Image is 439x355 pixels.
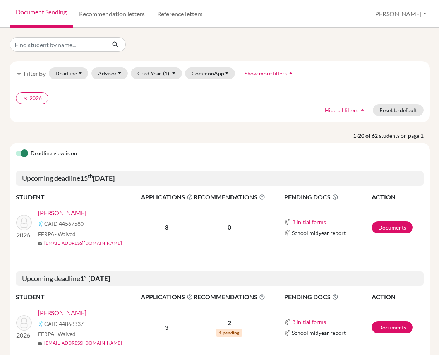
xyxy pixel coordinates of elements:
[165,324,168,331] b: 3
[38,321,44,327] img: Common App logo
[16,271,424,286] h5: Upcoming deadline
[373,104,424,116] button: Reset to default
[31,149,77,158] span: Deadline view is on
[91,67,128,79] button: Advisor
[38,241,43,246] span: mail
[16,92,48,104] button: clear2026
[16,70,22,76] i: filter_list
[38,221,44,227] img: Common App logo
[194,318,265,328] p: 2
[16,192,141,202] th: STUDENT
[38,341,43,346] span: mail
[131,67,182,79] button: Grad Year(1)
[194,223,265,232] p: 0
[194,292,265,302] span: RECOMMENDATIONS
[38,308,86,317] a: [PERSON_NAME]
[141,292,193,302] span: APPLICATIONS
[16,230,32,240] p: 2026
[88,173,93,179] sup: th
[16,171,424,186] h5: Upcoming deadline
[284,292,371,302] span: PENDING DOCS
[185,67,235,79] button: CommonApp
[165,223,168,231] b: 8
[16,215,32,230] img: Berko-Boateng, Andrew
[38,208,86,218] a: [PERSON_NAME]
[80,174,115,182] b: 15 [DATE]
[80,274,110,283] b: 1 [DATE]
[379,132,430,140] span: students on page 1
[245,70,287,77] span: Show more filters
[284,219,290,225] img: Common App logo
[284,230,290,236] img: Common App logo
[44,320,84,328] span: CAID 44868337
[353,132,379,140] strong: 1-20 of 62
[371,292,424,302] th: ACTION
[38,230,75,238] span: FERPA
[216,329,242,337] span: 1 pending
[16,292,141,302] th: STUDENT
[372,221,413,233] a: Documents
[370,7,430,21] button: [PERSON_NAME]
[16,315,32,331] img: Nahmad, Ezra
[292,329,346,337] span: School midyear report
[55,331,75,337] span: - Waived
[292,317,326,326] button: 3 initial forms
[16,331,32,340] p: 2026
[358,106,366,114] i: arrow_drop_up
[22,96,28,101] i: clear
[44,340,122,346] a: [EMAIL_ADDRESS][DOMAIN_NAME]
[292,218,326,226] button: 3 initial forms
[44,240,122,247] a: [EMAIL_ADDRESS][DOMAIN_NAME]
[194,192,265,202] span: RECOMMENDATIONS
[325,107,358,113] span: Hide all filters
[38,330,75,338] span: FERPA
[10,37,106,52] input: Find student by name...
[318,104,373,116] button: Hide all filtersarrow_drop_up
[141,192,193,202] span: APPLICATIONS
[238,67,301,79] button: Show more filtersarrow_drop_up
[372,321,413,333] a: Documents
[44,220,84,228] span: CAID 44567580
[292,229,346,237] span: School midyear report
[84,273,88,280] sup: st
[24,70,46,77] span: Filter by
[163,70,169,77] span: (1)
[284,192,371,202] span: PENDING DOCS
[371,192,424,202] th: ACTION
[55,231,75,237] span: - Waived
[287,69,295,77] i: arrow_drop_up
[284,330,290,336] img: Common App logo
[49,67,88,79] button: Deadline
[284,319,290,325] img: Common App logo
